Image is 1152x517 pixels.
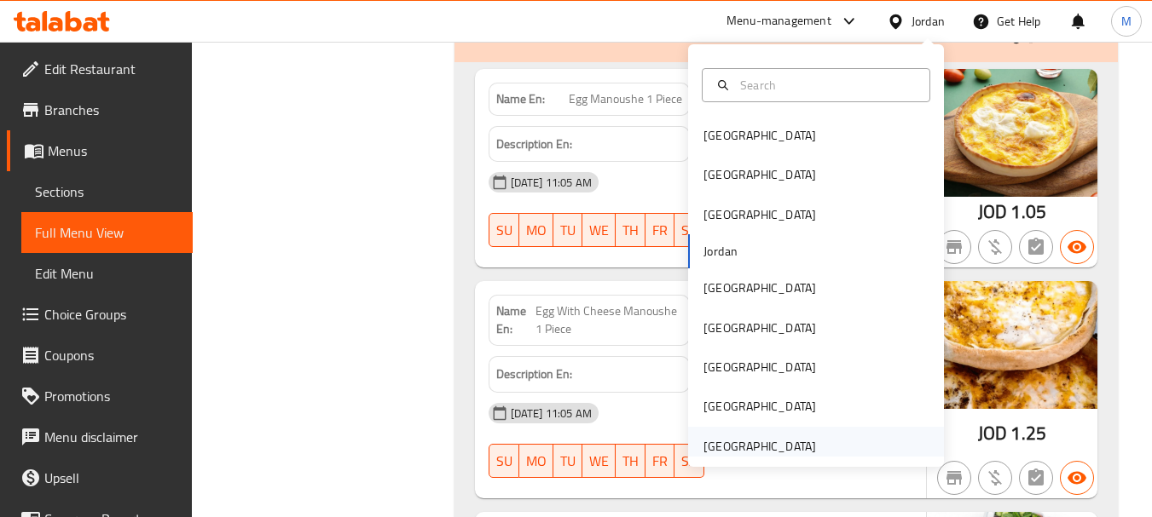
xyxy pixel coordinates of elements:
[616,444,645,478] button: TH
[616,213,645,247] button: TH
[703,205,816,224] div: [GEOGRAPHIC_DATA]
[7,376,193,416] a: Promotions
[1010,195,1046,228] span: 1.05
[681,218,698,243] span: SA
[582,213,616,247] button: WE
[48,141,179,161] span: Menus
[622,449,639,474] span: TH
[496,364,572,385] strong: Description En:
[652,449,668,474] span: FR
[622,218,639,243] span: TH
[1019,230,1053,264] button: Not has choices
[703,437,816,456] div: [GEOGRAPHIC_DATA]
[496,302,536,338] strong: Name En:
[519,213,553,247] button: MO
[496,449,512,474] span: SU
[7,457,193,498] a: Upsell
[674,444,704,478] button: SA
[927,69,1097,197] img: %D9%85%D9%86%D9%82%D9%88%D8%B4%D8%A9_%D8%A8%D9%8A%D8%B6638922355748384086.jpg
[912,12,945,31] div: Jordan
[569,90,682,108] span: Egg Manoushe 1 Piece
[989,25,1067,45] p: المناقيش
[703,126,816,145] div: [GEOGRAPHIC_DATA]
[44,468,179,488] span: Upsell
[21,212,193,253] a: Full Menu View
[519,444,553,478] button: MO
[674,213,704,247] button: SA
[475,25,559,45] p: Manakish
[1010,416,1046,450] span: 1.25
[978,230,1012,264] button: Purchased item
[504,175,599,191] span: [DATE] 11:05 AM
[1060,230,1094,264] button: Available
[652,218,668,243] span: FR
[582,444,616,478] button: WE
[978,195,1007,228] span: JOD
[703,279,816,297] div: [GEOGRAPHIC_DATA]
[681,449,698,474] span: SA
[44,345,179,365] span: Coupons
[44,386,179,406] span: Promotions
[35,263,179,284] span: Edit Menu
[7,294,193,335] a: Choice Groups
[44,427,179,447] span: Menu disclaimer
[21,171,193,212] a: Sections
[7,89,193,130] a: Branches
[937,230,971,264] button: Not branch specific item
[927,281,1097,409] img: %D9%85%D9%86%D9%82%D9%88%D8%B4%D8%A9_%D8%A8%D9%8A%D8%B6_%D9%85%D8%B9_%D8%AC%D8%A8%D9%86%D8%A96389...
[589,218,609,243] span: WE
[7,335,193,376] a: Coupons
[21,253,193,294] a: Edit Menu
[44,59,179,79] span: Edit Restaurant
[645,444,674,478] button: FR
[645,213,674,247] button: FR
[937,461,971,495] button: Not branch specific item
[703,397,816,416] div: [GEOGRAPHIC_DATA]
[703,165,816,184] div: [GEOGRAPHIC_DATA]
[553,444,582,478] button: TU
[727,11,831,32] div: Menu-management
[535,302,682,338] span: Egg With Cheese Manoushe 1 Piece
[504,405,599,422] span: [DATE] 11:05 AM
[44,304,179,325] span: Choice Groups
[978,416,1007,450] span: JOD
[553,213,582,247] button: TU
[526,449,547,474] span: MO
[1019,461,1053,495] button: Not has choices
[35,181,179,202] span: Sections
[703,319,816,337] div: [GEOGRAPHIC_DATA]
[489,444,519,478] button: SU
[44,100,179,120] span: Branches
[7,416,193,457] a: Menu disclaimer
[489,213,519,247] button: SU
[703,358,816,376] div: [GEOGRAPHIC_DATA]
[733,76,919,95] input: Search
[1060,461,1094,495] button: Available
[496,218,512,243] span: SU
[7,130,193,171] a: Menus
[978,461,1012,495] button: Purchased item
[560,218,576,243] span: TU
[589,449,609,474] span: WE
[35,222,179,243] span: Full Menu View
[560,449,576,474] span: TU
[496,90,545,108] strong: Name En:
[496,134,572,155] strong: Description En:
[1121,12,1132,31] span: M
[7,49,193,89] a: Edit Restaurant
[526,218,547,243] span: MO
